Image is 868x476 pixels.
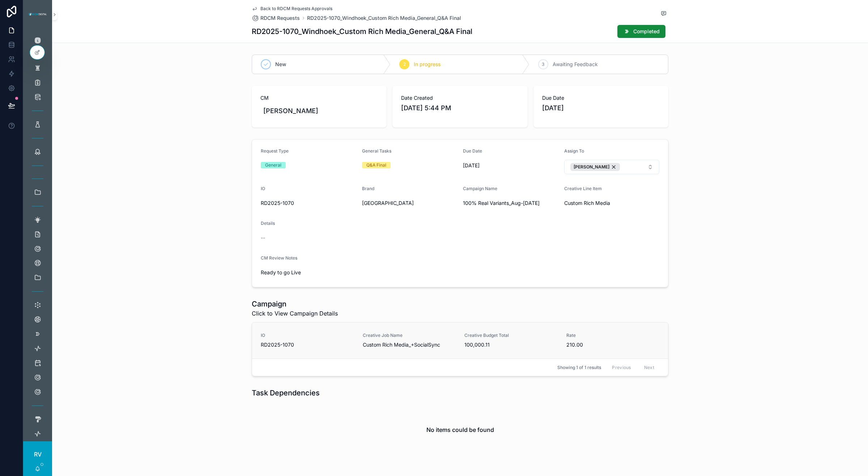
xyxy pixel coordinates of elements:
[414,61,441,68] span: In progress
[564,200,660,207] span: Custom Rich Media
[307,14,461,22] a: RD2025-1070_Windhoek_Custom Rich Media_General_Q&A Final
[261,341,354,348] span: RD2025-1070
[252,388,320,398] h1: Task Dependencies
[260,94,378,102] span: CM
[463,148,482,154] span: Due Date
[574,164,609,170] span: [PERSON_NAME]
[252,309,338,318] span: Click to View Campaign Details
[464,341,558,348] span: 100,000.11
[265,162,281,168] div: General
[426,425,494,434] h2: No items could be found
[261,234,265,241] span: --
[401,94,519,102] span: Date Created
[363,333,456,338] span: Creative Job Name
[566,341,660,348] span: 210.00
[261,186,265,191] span: IO
[252,299,338,309] h1: Campaign
[261,200,356,207] span: RD2025-1070
[542,61,544,67] span: 3
[252,322,668,359] a: IORD2025-1070Creative Job NameCustom Rich Media_+SocialSyncCreative Budget Total100,000.11Rate210.00
[557,365,601,370] span: Showing 1 of 1 results
[261,148,289,154] span: Request Type
[261,255,297,261] span: CM Review Notes
[363,341,456,348] span: Custom Rich Media_+SocialSync
[34,450,42,459] span: RV
[261,333,354,338] span: IO
[362,148,391,154] span: General Tasks
[252,6,332,12] a: Back to RDCM Requests Approvals
[564,186,602,191] span: Creative Line Item
[542,94,660,102] span: Due Date
[252,26,472,37] h1: RD2025-1070_Windhoek_Custom Rich Media_General_Q&A Final
[260,6,332,12] span: Back to RDCM Requests Approvals
[566,333,660,338] span: Rate
[542,103,660,113] span: [DATE]
[463,200,558,207] span: 100% Real Variants_Aug-[DATE]
[252,14,300,22] a: RDCM Requests
[401,103,519,113] span: [DATE] 5:44 PM
[617,25,665,38] button: Completed
[564,160,660,174] button: Select Button
[564,148,584,154] span: Assign To
[261,269,356,276] span: Ready to go Live
[275,61,286,68] span: New
[570,163,620,171] button: Unselect 4
[553,61,598,68] span: Awaiting Feedback
[260,14,300,22] span: RDCM Requests
[463,162,558,169] span: [DATE]
[362,200,458,207] span: [GEOGRAPHIC_DATA]
[463,186,497,191] span: Campaign Name
[633,28,660,35] span: Completed
[366,162,386,168] div: Q&A Final
[464,333,558,338] span: Creative Budget Total
[263,106,318,116] span: [PERSON_NAME]
[261,220,275,226] span: Details
[23,29,52,441] div: scrollable content
[27,12,48,17] img: App logo
[362,186,374,191] span: Brand
[403,61,406,67] span: 2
